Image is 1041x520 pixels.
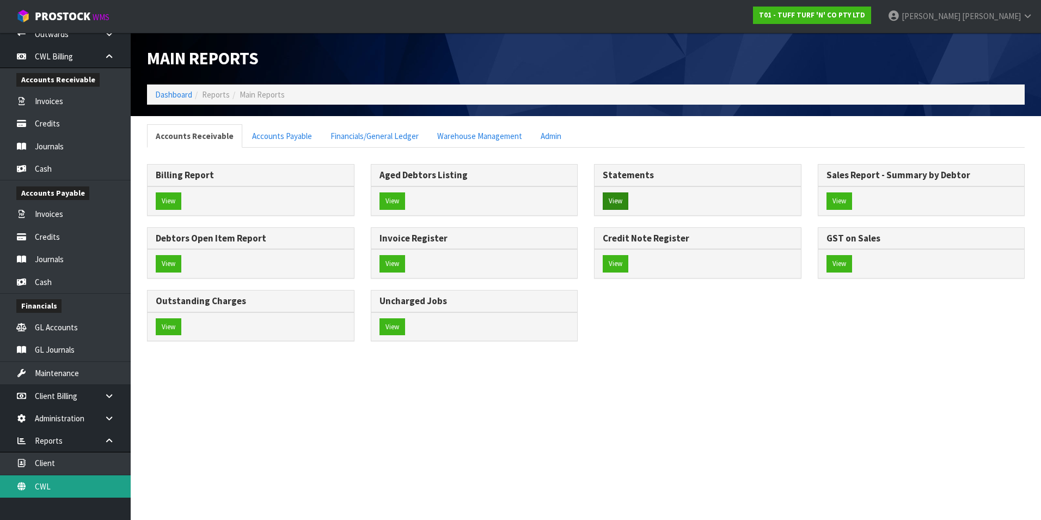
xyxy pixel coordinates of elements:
[147,124,242,148] a: Accounts Receivable
[156,192,181,210] a: View
[156,170,346,180] h3: Billing Report
[603,233,793,244] h3: Credit Note Register
[156,233,346,244] h3: Debtors Open Item Report
[156,255,181,273] button: View
[147,47,259,69] span: Main Reports
[428,124,531,148] a: Warehouse Management
[93,12,109,22] small: WMS
[155,89,192,100] a: Dashboard
[240,89,285,100] span: Main Reports
[16,299,62,313] span: Financials
[243,124,321,148] a: Accounts Payable
[759,10,865,20] strong: T01 - TUFF TURF 'N' CO PTY LTD
[379,296,570,306] h3: Uncharged Jobs
[603,170,793,180] h3: Statements
[962,11,1021,21] span: [PERSON_NAME]
[379,170,570,180] h3: Aged Debtors Listing
[16,9,30,23] img: cube-alt.png
[826,255,852,273] button: View
[826,192,852,210] button: View
[379,192,405,210] button: View
[826,170,1016,180] h3: Sales Report - Summary by Debtor
[753,7,871,24] a: T01 - TUFF TURF 'N' CO PTY LTD
[16,186,89,200] span: Accounts Payable
[322,124,427,148] a: Financials/General Ledger
[603,192,628,210] button: View
[902,11,960,21] span: [PERSON_NAME]
[35,9,90,23] span: ProStock
[379,233,570,244] h3: Invoice Register
[156,296,346,306] h3: Outstanding Charges
[379,318,405,336] button: View
[603,255,628,273] button: View
[379,255,405,273] button: View
[156,318,181,336] button: View
[202,89,230,100] span: Reports
[16,73,100,87] span: Accounts Receivable
[532,124,570,148] a: Admin
[826,233,1016,244] h3: GST on Sales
